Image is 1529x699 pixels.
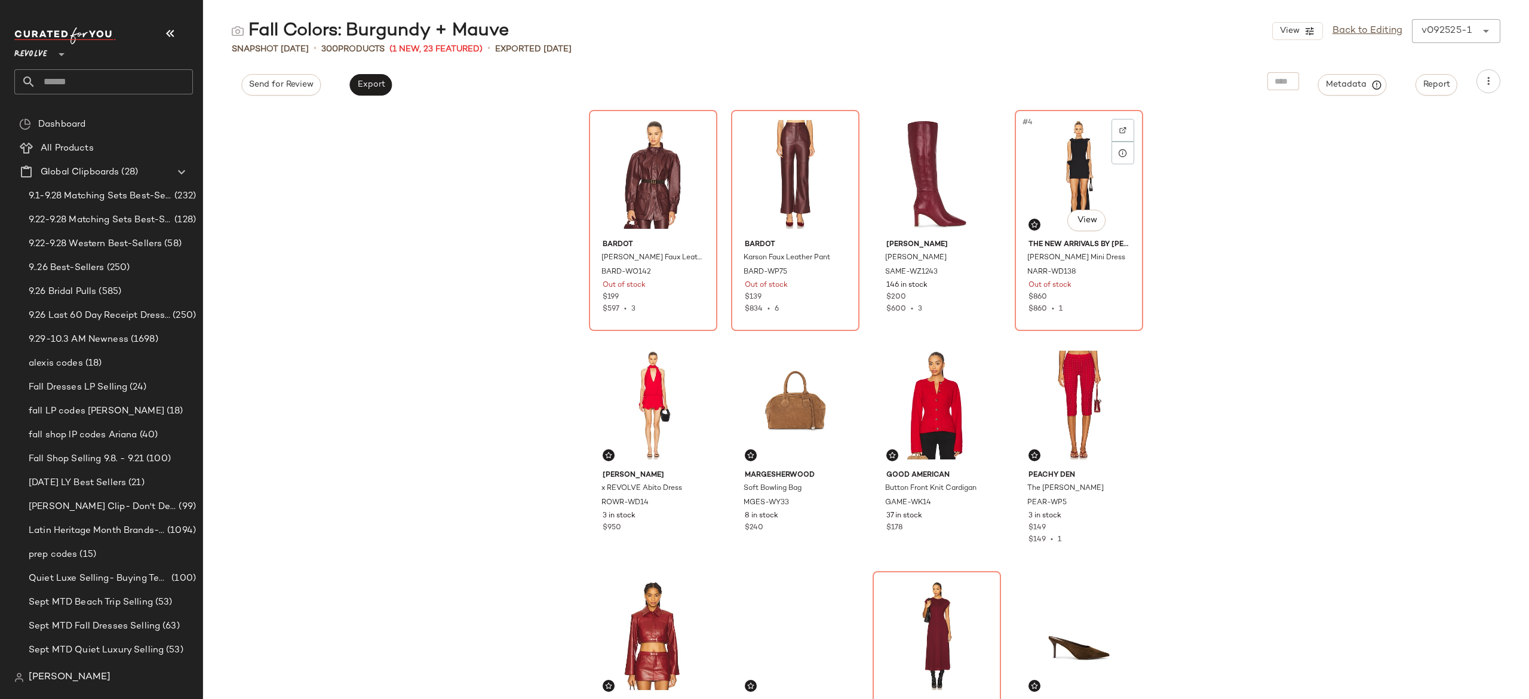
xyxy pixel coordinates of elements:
img: svg%3e [1031,452,1038,459]
span: $950 [603,523,621,534]
span: (1094) [165,524,196,538]
span: (53) [153,596,173,609]
span: The New Arrivals by [PERSON_NAME] [1028,240,1129,250]
span: 8 in stock [745,511,778,522]
span: $860 [1028,305,1047,313]
img: LARX-WO360_V1.jpg [593,575,713,696]
img: svg%3e [747,452,754,459]
span: • [906,305,918,313]
div: Fall Colors: Burgundy + Mauve [232,19,509,43]
button: Report [1416,74,1457,96]
img: svg%3e [1119,127,1126,134]
span: (585) [96,285,121,299]
span: 6 [775,305,779,313]
img: cfy_white_logo.C9jOOHJF.svg [14,27,116,44]
img: JCAM-WZ2101_V1.jpg [1019,575,1139,696]
span: 9.26 Last 60 Day Receipt Dresses Selling [29,309,170,323]
span: Quiet Luxe Selling- Buying Team [29,572,169,585]
img: svg%3e [889,452,896,459]
span: Soft Bowling Bag [744,483,802,494]
img: BARD-WP75_V1.jpg [735,114,855,235]
img: SRUE-WD38_V1.jpg [877,575,997,696]
span: 3 in stock [1028,511,1061,522]
span: Peachy Den [1028,470,1129,481]
span: 9.22-9.28 Western Best-Sellers [29,237,162,251]
span: 1 [1059,305,1063,313]
img: MGES-WY33_V1.jpg [735,345,855,465]
span: x REVOLVE Abito Dress [601,483,682,494]
img: svg%3e [1031,682,1038,689]
span: Good American [886,470,987,481]
img: svg%3e [605,682,612,689]
span: $139 [745,292,762,303]
span: NARR-WD138 [1027,267,1076,278]
span: $178 [886,523,902,534]
div: v092525-1 [1421,24,1472,38]
span: $149 [1028,536,1046,544]
span: Bardot [603,240,704,250]
span: [PERSON_NAME] [886,240,987,250]
span: (21) [126,476,145,490]
span: 146 in stock [886,280,928,291]
span: (100) [169,572,196,585]
span: alexis codes [29,357,83,370]
span: [DATE] LY Best Sellers [29,476,126,490]
span: $834 [745,305,763,313]
span: Send for Review [248,80,314,90]
span: 9.29-10.3 AM Newness [29,333,128,347]
span: $240 [745,523,763,534]
span: 3 [918,305,922,313]
span: Revolve [14,41,47,62]
img: SAME-WZ1243_V1.jpg [877,114,997,235]
span: 300 [321,45,338,54]
button: View [1272,22,1322,40]
span: 37 in stock [886,511,922,522]
img: svg%3e [232,25,244,37]
span: fall LP codes [PERSON_NAME] [29,404,164,418]
span: (28) [119,165,138,179]
span: Export [357,80,385,90]
span: (15) [77,548,96,562]
span: (1698) [128,333,158,347]
span: prep codes [29,548,77,562]
button: Send for Review [241,74,321,96]
span: GAME-WK14 [885,498,931,508]
span: 1 [1058,536,1061,544]
img: svg%3e [19,118,31,130]
span: [PERSON_NAME] Faux Leather Jacket [601,253,702,263]
span: PEAR-WP5 [1027,498,1067,508]
span: • [314,42,317,56]
span: SAME-WZ1243 [885,267,938,278]
span: Sept MTD Fall Dresses Selling [29,620,160,633]
span: $860 [1028,292,1047,303]
img: svg%3e [747,682,754,689]
img: svg%3e [605,452,612,459]
span: (250) [105,261,130,275]
span: $199 [603,292,619,303]
span: [PERSON_NAME] Clip- Don't Delete [29,500,176,514]
span: Sept MTD Quiet Luxury Selling [29,643,164,657]
span: 9..26 Best-Sellers [29,261,105,275]
span: ROWR-WD14 [601,498,649,508]
img: svg%3e [1031,221,1038,228]
span: (128) [172,213,196,227]
button: Export [349,74,392,96]
span: (1 New, 23 Featured) [389,43,483,56]
span: Out of stock [1028,280,1071,291]
span: [PERSON_NAME] [29,670,110,685]
span: Report [1423,80,1450,90]
span: • [619,305,631,313]
button: Metadata [1318,74,1387,96]
span: Out of stock [745,280,788,291]
span: • [1047,305,1059,313]
span: [PERSON_NAME] [603,470,704,481]
span: Latin Heritage Month Brands- DO NOT DELETE [29,524,165,538]
span: Out of stock [603,280,646,291]
img: ROWR-WD14_V1.jpg [593,345,713,465]
span: MARGESHERWOOD [745,470,846,481]
span: Global Clipboards [41,165,119,179]
span: 9.26 Bridal Pulls [29,285,96,299]
span: $200 [886,292,906,303]
span: 9.22-9.28 Matching Sets Best-Sellers [29,213,172,227]
span: • [487,42,490,56]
